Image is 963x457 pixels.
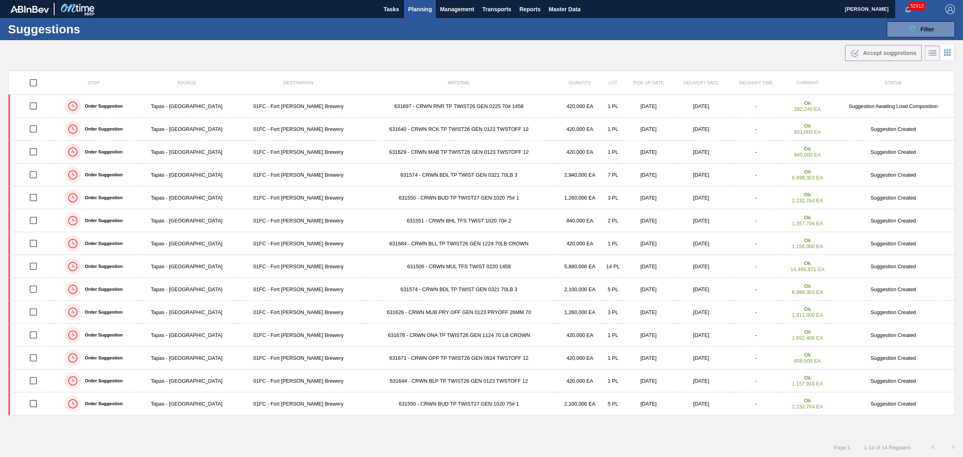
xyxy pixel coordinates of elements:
td: 01FC - Fort [PERSON_NAME] Brewery [236,392,361,415]
label: Order Suggestion [81,401,122,406]
td: - [729,186,783,209]
td: 2 PL [602,209,624,232]
td: - [729,255,783,278]
td: 631574 - CRWN BDL TP TWIST GEN 0321 70LB 3 [360,163,557,186]
td: 3 PL [602,301,624,324]
td: 631644 - CRWN BLP TP TWIST26 GEN 0123 TWSTOFF 12 [360,369,557,392]
button: Notifications [895,4,921,15]
span: Transports [482,4,511,14]
a: Order SuggestionTapas - [GEOGRAPHIC_DATA]01FC - Fort [PERSON_NAME] Brewery631506 - CRWN MUL TFS T... [8,255,955,278]
td: Suggestion Created [832,232,955,255]
a: Order SuggestionTapas - [GEOGRAPHIC_DATA]01FC - Fort [PERSON_NAME] Brewery631550 - CRWN BUD TP TW... [8,186,955,209]
span: Master Data [549,4,580,14]
span: Reports [519,4,540,14]
td: Suggestion Created [832,278,955,301]
label: Order Suggestion [81,149,122,154]
a: Order SuggestionTapas - [GEOGRAPHIC_DATA]01FC - Fort [PERSON_NAME] Brewery631550 - CRWN BUD TP TW... [8,392,955,415]
td: Tapas - [GEOGRAPHIC_DATA] [137,118,236,141]
td: - [729,369,783,392]
td: Suggestion Created [832,255,955,278]
td: 14 PL [602,255,624,278]
strong: Ok [804,123,811,129]
td: 631626 - CRWN MUB PRY OFF GEN 0123 PRYOFF 26MM 70 [360,301,557,324]
td: [DATE] [673,392,729,415]
td: [DATE] [673,369,729,392]
span: Material [448,80,470,85]
td: [DATE] [624,369,673,392]
td: 01FC - Fort [PERSON_NAME] Brewery [236,347,361,369]
a: Order SuggestionTapas - [GEOGRAPHIC_DATA]01FC - Fort [PERSON_NAME] Brewery631640 - CRWN RCK TP TW... [8,118,955,141]
td: Suggestion Created [832,209,955,232]
div: List Vision [925,45,940,61]
strong: Ok [804,283,811,289]
label: Order Suggestion [81,310,122,314]
td: [DATE] [624,301,673,324]
span: 282,240 EA [794,106,821,112]
span: 1,357,794 EA [792,220,823,226]
span: Pick up Date [633,80,664,85]
span: Delivery Date [684,80,719,85]
strong: Ok [804,214,811,220]
span: 2,232,764 EA [792,198,823,204]
h1: Suggestions [8,24,150,34]
td: [DATE] [673,118,729,141]
td: Suggestion Created [832,186,955,209]
label: Order Suggestion [81,218,122,223]
span: 6,999,303 EA [792,289,823,295]
td: [DATE] [624,278,673,301]
img: TNhmsLtSVTkK8tSr43FrP2fwEKptu5GPRR3wAAAABJRU5ErkJggg== [10,6,49,13]
td: 5,880,000 EA [557,255,602,278]
label: Order Suggestion [81,241,122,246]
td: [DATE] [624,95,673,118]
td: 631506 - CRWN MUL TFS TWIST 0220 1458 [360,255,557,278]
span: 2,232,764 EA [792,404,823,410]
td: Tapas - [GEOGRAPHIC_DATA] [137,186,236,209]
a: Order SuggestionTapas - [GEOGRAPHIC_DATA]01FC - Fort [PERSON_NAME] Brewery631629 - CRWN MAB TP TW... [8,141,955,163]
td: 840,000 EA [557,209,602,232]
a: Order SuggestionTapas - [GEOGRAPHIC_DATA]01FC - Fort [PERSON_NAME] Brewery631574 - CRWN BDL TP TW... [8,163,955,186]
td: - [729,347,783,369]
td: Tapas - [GEOGRAPHIC_DATA] [137,163,236,186]
td: 3 PL [602,186,624,209]
td: Tapas - [GEOGRAPHIC_DATA] [137,324,236,347]
td: 1 PL [602,141,624,163]
span: Current [796,80,819,85]
td: - [729,278,783,301]
div: Card Vision [940,45,955,61]
span: Tasks [382,4,400,14]
td: Suggestion Created [832,163,955,186]
span: Page : 1 [834,445,850,451]
strong: Ok [804,306,811,312]
span: 651,000 EA [794,129,821,135]
td: 420,000 EA [557,369,602,392]
td: Tapas - [GEOGRAPHIC_DATA] [137,301,236,324]
strong: Ok [804,192,811,198]
a: Order SuggestionTapas - [GEOGRAPHIC_DATA]01FC - Fort [PERSON_NAME] Brewery631678 - CRWN ONA TP TW... [8,324,955,347]
td: 631550 - CRWN BUD TP TWIST27 GEN 1020 75# 1 [360,186,557,209]
td: 5 PL [602,278,624,301]
td: [DATE] [673,347,729,369]
td: [DATE] [624,163,673,186]
strong: Ok [804,146,811,152]
span: Source [177,80,196,85]
td: 01FC - Fort [PERSON_NAME] Brewery [236,118,361,141]
td: [DATE] [673,209,729,232]
td: Tapas - [GEOGRAPHIC_DATA] [137,347,236,369]
td: 420,000 EA [557,232,602,255]
td: [DATE] [624,392,673,415]
td: 420,000 EA [557,324,602,347]
td: 01FC - Fort [PERSON_NAME] Brewery [236,186,361,209]
td: 01FC - Fort [PERSON_NAME] Brewery [236,324,361,347]
span: 1,157,916 EA [792,381,823,387]
td: Suggestion Created [832,369,955,392]
td: 01FC - Fort [PERSON_NAME] Brewery [236,141,361,163]
span: Planning [408,4,432,14]
td: Tapas - [GEOGRAPHIC_DATA] [137,255,236,278]
td: [DATE] [624,232,673,255]
span: 1,692,406 EA [792,335,823,341]
td: 631551 - CRWN BHL TFS TWIST 1020 70# 2 [360,209,557,232]
td: 631574 - CRWN BDL TP TWIST GEN 0321 70LB 3 [360,278,557,301]
td: 01FC - Fort [PERSON_NAME] Brewery [236,232,361,255]
td: [DATE] [673,301,729,324]
label: Order Suggestion [81,195,122,200]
